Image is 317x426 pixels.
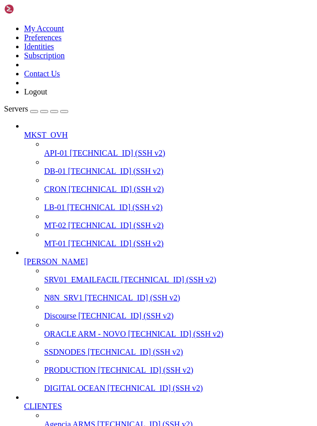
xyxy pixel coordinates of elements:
[107,384,203,392] span: [TECHNICAL_ID] (SSH v2)
[44,149,68,157] span: API-01
[24,69,60,78] a: Contact Us
[24,51,65,60] a: Subscription
[44,185,66,193] span: CRON
[68,221,164,230] span: [TECHNICAL_ID] (SSH v2)
[68,239,164,248] span: [TECHNICAL_ID] (SSH v2)
[44,311,313,321] a: Discourse [TECHNICAL_ID] (SSH v2)
[44,212,313,230] li: MT-02 [TECHNICAL_ID] (SSH v2)
[78,311,174,320] span: [TECHNICAL_ID] (SSH v2)
[24,122,313,248] li: MKST_OVH
[88,348,183,356] span: [TECHNICAL_ID] (SSH v2)
[44,167,313,176] a: DB-01 [TECHNICAL_ID] (SSH v2)
[44,194,313,212] li: LB-01 [TECHNICAL_ID] (SSH v2)
[44,239,66,248] span: MT-01
[44,185,313,194] a: CRON [TECHNICAL_ID] (SSH v2)
[128,330,223,338] span: [TECHNICAL_ID] (SSH v2)
[24,248,313,393] li: [PERSON_NAME]
[44,275,313,284] a: SRV01_EMAILFACIL [TECHNICAL_ID] (SSH v2)
[24,131,68,139] span: MKST_OVH
[85,293,180,302] span: [TECHNICAL_ID] (SSH v2)
[44,293,83,302] span: N8N_SRV1
[44,221,313,230] a: MT-02 [TECHNICAL_ID] (SSH v2)
[24,87,47,96] a: Logout
[44,366,96,374] span: PRODUCTION
[67,203,163,211] span: [TECHNICAL_ID] (SSH v2)
[44,221,66,230] span: MT-02
[24,402,62,410] span: CLIENTES
[44,384,313,393] a: DIGITAL OCEAN [TECHNICAL_ID] (SSH v2)
[44,339,313,357] li: SSDNODES [TECHNICAL_ID] (SSH v2)
[44,284,313,302] li: N8N_SRV1 [TECHNICAL_ID] (SSH v2)
[44,293,313,302] a: N8N_SRV1 [TECHNICAL_ID] (SSH v2)
[44,176,313,194] li: CRON [TECHNICAL_ID] (SSH v2)
[44,239,313,248] a: MT-01 [TECHNICAL_ID] (SSH v2)
[24,24,64,33] a: My Account
[44,348,313,357] a: SSDNODES [TECHNICAL_ID] (SSH v2)
[4,4,62,14] img: Shellngn
[44,167,66,175] span: DB-01
[44,203,65,211] span: LB-01
[44,330,126,338] span: ORACLE ARM - NOVO
[44,311,76,320] span: Discourse
[24,257,313,266] a: [PERSON_NAME]
[44,149,313,158] a: API-01 [TECHNICAL_ID] (SSH v2)
[68,167,164,175] span: [TECHNICAL_ID] (SSH v2)
[44,357,313,375] li: PRODUCTION [TECHNICAL_ID] (SSH v2)
[24,402,313,411] a: CLIENTES
[4,104,68,113] a: Servers
[68,185,164,193] span: [TECHNICAL_ID] (SSH v2)
[44,158,313,176] li: DB-01 [TECHNICAL_ID] (SSH v2)
[24,131,313,140] a: MKST_OVH
[44,230,313,248] li: MT-01 [TECHNICAL_ID] (SSH v2)
[24,257,88,266] span: [PERSON_NAME]
[44,302,313,321] li: Discourse [TECHNICAL_ID] (SSH v2)
[24,42,54,51] a: Identities
[44,203,313,212] a: LB-01 [TECHNICAL_ID] (SSH v2)
[98,366,193,374] span: [TECHNICAL_ID] (SSH v2)
[44,275,119,284] span: SRV01_EMAILFACIL
[44,375,313,393] li: DIGITAL OCEAN [TECHNICAL_ID] (SSH v2)
[44,266,313,284] li: SRV01_EMAILFACIL [TECHNICAL_ID] (SSH v2)
[44,321,313,339] li: ORACLE ARM - NOVO [TECHNICAL_ID] (SSH v2)
[44,140,313,158] li: API-01 [TECHNICAL_ID] (SSH v2)
[44,366,313,375] a: PRODUCTION [TECHNICAL_ID] (SSH v2)
[44,330,313,339] a: ORACLE ARM - NOVO [TECHNICAL_ID] (SSH v2)
[24,33,62,42] a: Preferences
[44,348,86,356] span: SSDNODES
[70,149,165,157] span: [TECHNICAL_ID] (SSH v2)
[44,384,105,392] span: DIGITAL OCEAN
[121,275,216,284] span: [TECHNICAL_ID] (SSH v2)
[4,104,28,113] span: Servers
